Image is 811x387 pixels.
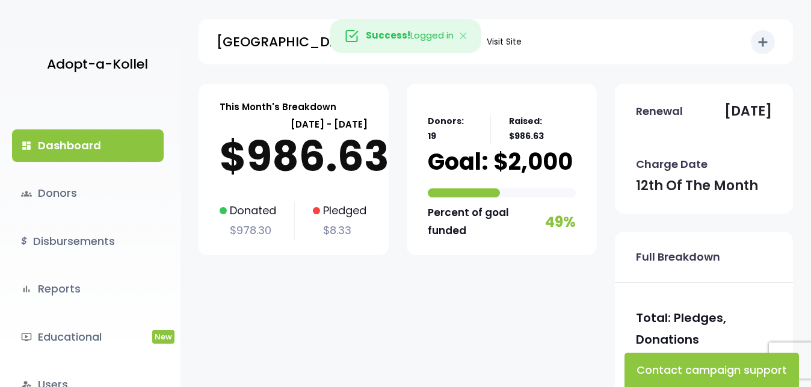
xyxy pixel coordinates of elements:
[636,247,720,267] p: Full Breakdown
[220,221,276,240] p: $978.30
[21,188,32,199] span: groups
[152,330,174,344] span: New
[756,35,770,49] i: add
[21,332,32,342] i: ondemand_video
[545,209,576,235] p: 49%
[509,114,576,144] p: Raised: $986.63
[21,283,32,294] i: bar_chart
[636,155,708,174] p: Charge Date
[47,52,148,76] p: Adopt-a-Kollel
[313,201,366,220] p: Pledged
[12,273,164,305] a: bar_chartReports
[217,30,475,54] p: [GEOGRAPHIC_DATA][PERSON_NAME]
[21,140,32,151] i: dashboard
[428,114,472,144] p: Donors: 19
[220,99,336,115] p: This Month's Breakdown
[12,129,164,162] a: dashboardDashboard
[41,35,148,93] a: Adopt-a-Kollel
[636,102,683,121] p: Renewal
[220,132,368,181] p: $986.63
[220,116,368,132] p: [DATE] - [DATE]
[624,353,799,387] button: Contact campaign support
[12,321,164,353] a: ondemand_videoEducationalNew
[220,201,276,220] p: Donated
[428,150,573,173] p: Goal: $2,000
[330,19,481,53] div: Logged in
[12,225,164,258] a: $Disbursements
[21,233,27,250] i: $
[636,174,758,198] p: 12th of the month
[481,30,528,54] a: Visit Site
[724,99,772,123] p: [DATE]
[428,203,542,240] p: Percent of goal funded
[636,307,772,350] p: Total: Pledges, Donations
[313,221,366,240] p: $8.33
[446,20,481,52] button: Close
[12,177,164,209] a: groupsDonors
[366,29,410,42] strong: Success!
[751,30,775,54] button: add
